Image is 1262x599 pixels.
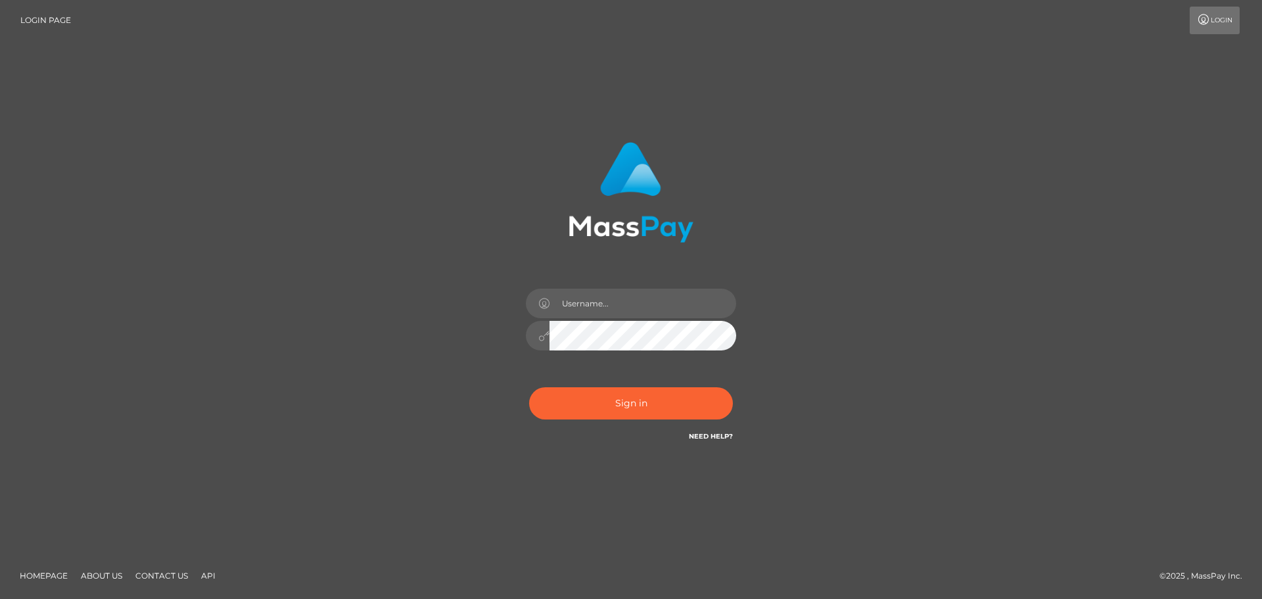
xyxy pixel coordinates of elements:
div: © 2025 , MassPay Inc. [1159,569,1252,583]
a: API [196,565,221,586]
a: Login Page [20,7,71,34]
a: Login [1190,7,1240,34]
button: Sign in [529,387,733,419]
a: Homepage [14,565,73,586]
img: MassPay Login [569,142,693,243]
a: Contact Us [130,565,193,586]
a: About Us [76,565,128,586]
input: Username... [549,289,736,318]
a: Need Help? [689,432,733,441]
